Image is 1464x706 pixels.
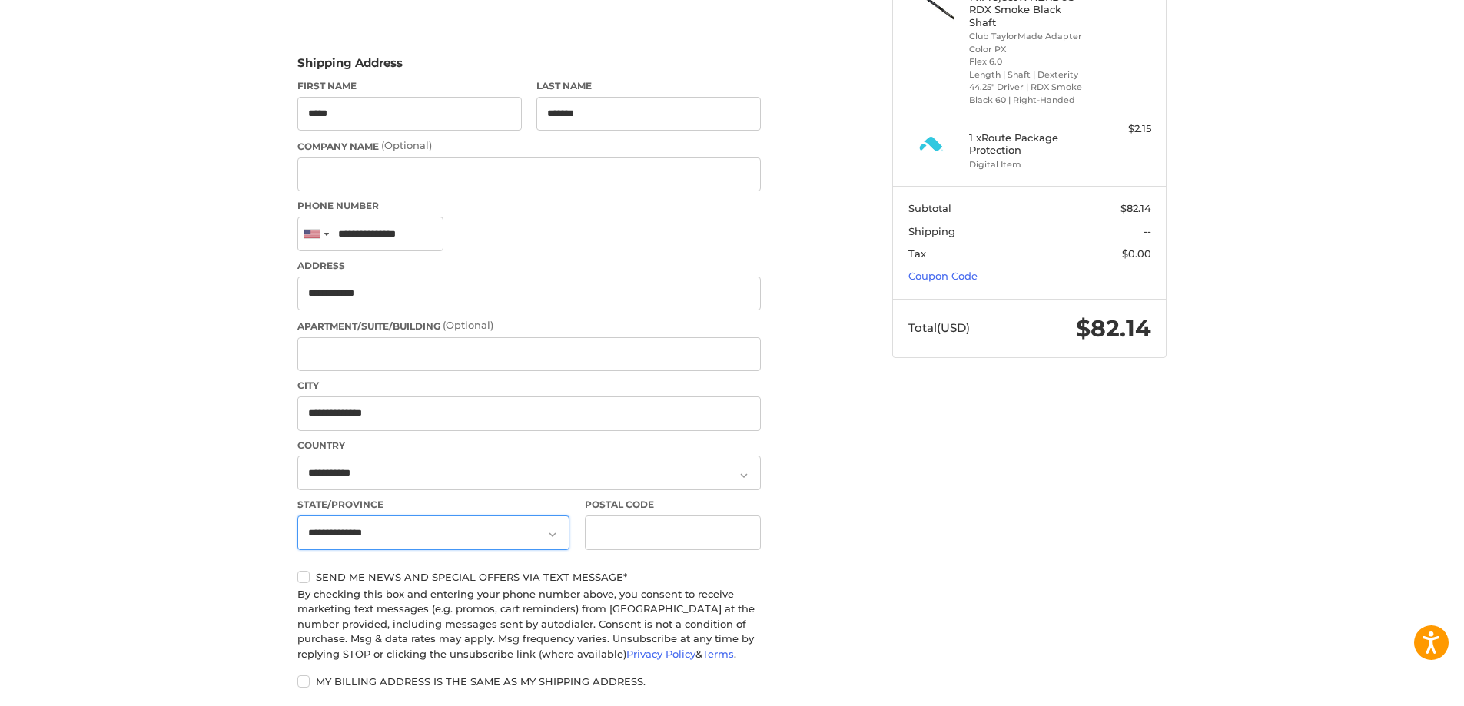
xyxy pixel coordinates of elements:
li: Digital Item [969,158,1087,171]
span: $82.14 [1076,314,1151,343]
small: (Optional) [381,139,432,151]
label: Last Name [536,79,761,93]
h4: 1 x Route Package Protection [969,131,1087,157]
label: State/Province [297,498,569,512]
li: Flex 6.0 [969,55,1087,68]
div: $2.15 [1091,121,1151,137]
label: Country [297,439,761,452]
span: -- [1144,225,1151,237]
span: Total (USD) [908,320,970,335]
a: Coupon Code [908,270,978,282]
li: Color PX [969,43,1087,56]
li: Club TaylorMade Adapter [969,30,1087,43]
label: Apartment/Suite/Building [297,318,761,333]
span: $0.00 [1122,247,1151,260]
small: (Optional) [443,319,493,331]
label: Company Name [297,138,761,154]
span: Shipping [908,225,955,237]
label: Postal Code [585,498,762,512]
label: Send me news and special offers via text message* [297,571,761,583]
div: By checking this box and entering your phone number above, you consent to receive marketing text ... [297,587,761,662]
label: Address [297,259,761,273]
span: $82.14 [1120,202,1151,214]
legend: Shipping Address [297,55,403,79]
label: First Name [297,79,522,93]
div: United States: +1 [298,217,334,250]
li: Length | Shaft | Dexterity 44.25" Driver | RDX Smoke Black 60 | Right-Handed [969,68,1087,107]
a: Privacy Policy [626,648,695,660]
span: Tax [908,247,926,260]
a: Terms [702,648,734,660]
span: Subtotal [908,202,951,214]
label: My billing address is the same as my shipping address. [297,675,761,688]
label: City [297,379,761,393]
label: Phone Number [297,199,761,213]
